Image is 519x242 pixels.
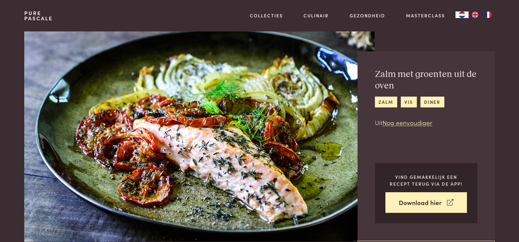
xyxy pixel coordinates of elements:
[375,118,477,127] p: Uit
[375,97,397,107] a: zalm
[350,12,385,19] a: Gezondheid
[304,12,329,19] a: Culinair
[420,97,444,107] a: diner
[382,118,432,127] a: Nog eenvoudiger
[401,97,417,107] a: vis
[250,12,283,19] a: Collecties
[469,11,482,18] a: EN
[406,12,445,19] a: Masterclass
[455,11,469,18] div: Language
[385,192,467,213] a: Download hier
[455,11,469,18] a: NL
[24,31,374,242] img: Zalm met groenten uit de oven
[375,69,477,91] h2: Zalm met groenten uit de oven
[24,10,53,21] a: PurePascale
[385,174,467,187] p: Vind gemakkelijk een recept terug via de app!
[455,11,495,18] aside: Language selected: Nederlands
[482,11,495,18] a: FR
[469,11,495,18] ul: Language list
